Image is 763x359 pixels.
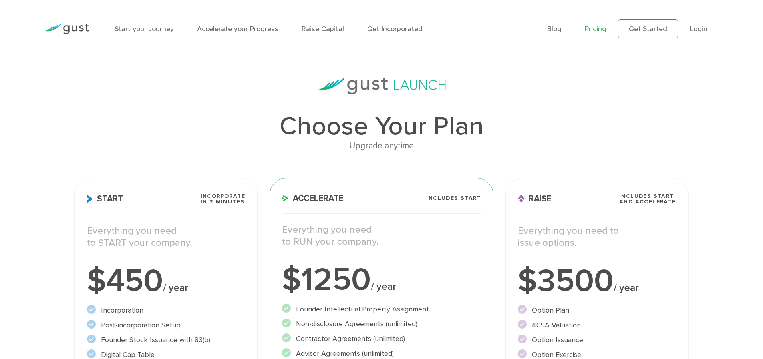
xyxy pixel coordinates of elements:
a: Blog [547,25,562,33]
img: Raise Icon [518,195,525,203]
span: Accelerate [282,194,344,203]
p: Everything you need to START your company. [87,225,245,249]
img: gust-launch-logos.svg [318,78,446,94]
div: $1250 [282,264,481,296]
a: Raise Capital [302,25,344,33]
span: / year [371,281,396,293]
li: 409A Valuation [518,320,676,331]
span: Includes START [426,195,481,201]
li: Founder Intellectual Property Assignment [282,304,481,315]
li: Incorporation [87,305,245,316]
div: Upgrade anytime [74,139,688,153]
a: Get Incorporated [367,25,423,33]
span: Raise [518,195,552,203]
span: Includes START and ACCELERATE [619,193,676,205]
a: Pricing [585,25,606,33]
li: Non-disclosure Agreements (unlimited) [282,319,481,329]
li: Advisor Agreements (unlimited) [282,348,481,359]
a: Accelerate your Progress [197,25,278,33]
li: Post-incorporation Setup [87,320,245,331]
div: $3500 [518,265,676,297]
p: Everything you need to issue options. [518,225,676,249]
img: Start Icon X2 [87,195,93,203]
li: Option Plan [518,305,676,316]
span: / year [163,282,188,294]
a: Login [690,25,707,33]
li: Founder Stock Issuance with 83(b) [87,335,245,345]
li: Option Issuance [518,335,676,345]
span: Incorporate in 2 Minutes [201,193,245,205]
a: Start your Journey [115,25,174,33]
img: Gust Logo [44,24,89,34]
h1: Choose Your Plan [74,114,688,139]
p: Everything you need to RUN your company. [282,224,481,248]
div: $450 [87,265,245,297]
img: Accelerate Icon [282,195,289,201]
a: Get Started [618,19,678,38]
span: / year [614,282,639,294]
li: Contractor Agreements (unlimited) [282,333,481,344]
span: Start [87,195,123,203]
